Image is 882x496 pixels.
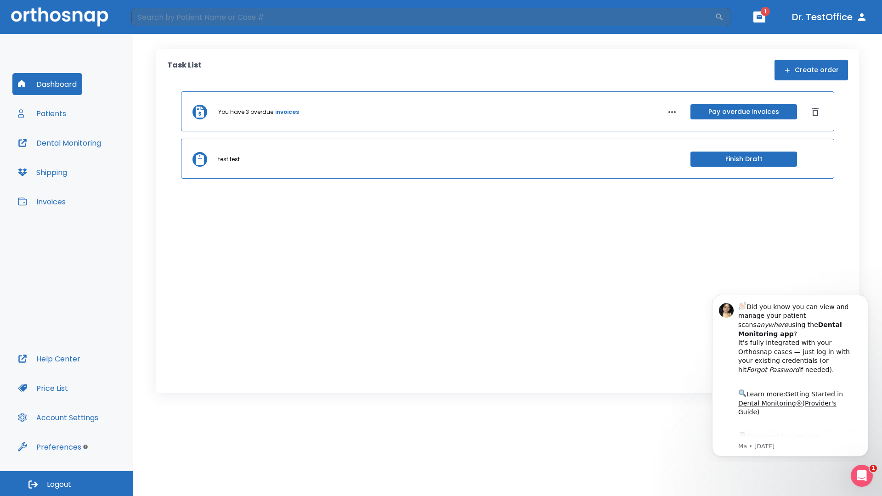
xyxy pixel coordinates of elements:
[775,60,848,80] button: Create order
[40,147,122,163] a: App Store
[12,377,73,399] button: Price List
[218,155,240,163] p: test test
[156,14,163,22] button: Dismiss notification
[788,9,871,25] button: Dr. TestOffice
[690,152,797,167] button: Finish Draft
[808,105,823,119] button: Dismiss
[12,73,82,95] button: Dashboard
[47,479,71,490] span: Logout
[11,7,108,26] img: Orthosnap
[167,60,202,80] p: Task List
[12,102,72,124] button: Patients
[131,8,715,26] input: Search by Patient Name or Case #
[851,465,873,487] iframe: Intercom live chat
[12,436,87,458] button: Preferences
[12,132,107,154] button: Dental Monitoring
[40,156,156,164] p: Message from Ma, sent 7w ago
[275,108,299,116] a: invoices
[761,7,770,16] span: 1
[698,287,882,462] iframe: Intercom notifications message
[12,191,71,213] button: Invoices
[12,406,104,428] button: Account Settings
[12,161,73,183] button: Shipping
[12,348,86,370] button: Help Center
[870,465,877,472] span: 1
[81,443,90,451] div: Tooltip anchor
[218,108,273,116] p: You have 3 overdue
[40,144,156,191] div: Download the app: | ​ Let us know if you need help getting started!
[690,104,797,119] button: Pay overdue invoices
